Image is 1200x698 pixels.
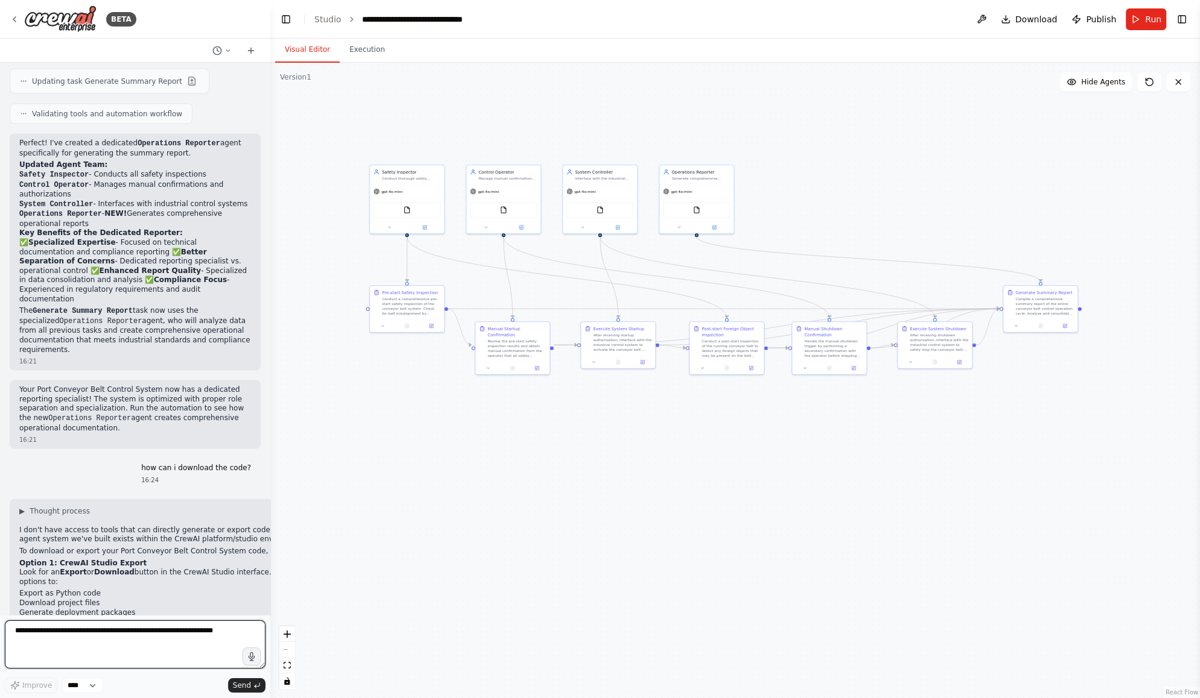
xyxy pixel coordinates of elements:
[19,160,107,169] strong: Updated Agent Team:
[19,248,207,266] strong: Better Separation of Concerns
[32,109,182,119] span: Validating tools and automation workflow
[659,342,686,351] g: Edge from 1dc9faa2-9764-46bd-9fa7-08b2f5b6f74b to 9c7fd2cb-b17d-4118-9969-0ed711b82aa2
[19,526,384,544] p: I don't have access to tools that can directly generate or export code files for download. The mu...
[19,228,183,237] strong: Key Benefits of the Dedicated Reporter:
[275,37,340,63] button: Visual Editor
[976,306,1000,348] g: Edge from 7f4784b4-97c9-4fad-b2fe-3a02b391e94b to 4a75bec5-a1b5-411e-91f8-fdac5e9d8707
[1003,285,1078,333] div: Generate Summary ReportCompile a comprehensive summary report of the entire conveyor belt control...
[597,236,621,318] g: Edge from a697a498-d8a3-4e02-a398-0c46791deeb4 to 1dc9faa2-9764-46bd-9fa7-08b2f5b6f74b
[448,306,1000,312] g: Edge from 5430e145-2c2b-4f2c-9df9-6645a128f125 to 4a75bec5-a1b5-411e-91f8-fdac5e9d8707
[106,12,136,27] div: BETA
[702,339,760,358] div: Conduct a post-start inspection of the running conveyor belt to detect any foreign objects that m...
[19,547,384,556] p: To download or export your Port Conveyor Belt Control System code, you'll typically need to:
[32,77,182,86] span: Updating task Generate Summary Report
[19,599,384,608] li: Download project files
[19,589,384,599] li: Export as Python code
[19,506,25,516] span: ▶
[141,476,251,485] div: 16:24
[19,306,251,354] p: The task now uses the specialized agent, who will analyze data from all previous tasks and create...
[19,170,251,180] li: - Conducts all safety inspections
[1086,13,1116,25] span: Publish
[816,365,842,372] button: No output available
[605,359,630,366] button: No output available
[671,169,730,175] div: Operations Reporter
[19,200,93,209] code: System Controller
[19,608,384,618] li: Generate deployment packages
[500,206,507,213] img: FileReadTool
[1166,689,1198,696] a: React Flow attribution
[768,345,789,351] g: Edge from 9c7fd2cb-b17d-4118-9969-0ed711b82aa2 to 663e71d0-265e-47a8-9c57-575086f6a5a0
[922,359,947,366] button: No output available
[19,357,251,366] div: 16:21
[394,322,419,330] button: No output available
[154,275,227,284] strong: Compliance Focus
[19,435,251,444] div: 16:21
[632,359,653,366] button: Open in side panel
[671,176,730,181] div: Generate comprehensive operational reports and documentation for conveyor belt control operations...
[1059,72,1132,92] button: Hide Agents
[382,289,438,295] div: Pre-start Safety Inspection
[804,325,863,338] div: Manual Shutdown Confirmation
[478,176,537,181] div: Manage manual confirmations and operator interactions for conveyor belt startup and shutdown proc...
[382,176,440,181] div: Conduct thorough safety inspections of the conveyor belt system before and after startup, ensurin...
[19,559,147,567] strong: Option 1: CrewAI Studio Export
[19,385,251,433] p: Your Port Conveyor Belt Control System now has a dedicated reporting specialist! The system is op...
[19,171,89,179] code: Safety Inspector
[19,200,251,210] li: - Interfaces with industrial control systems
[478,189,499,194] span: gpt-4o-mini
[381,189,402,194] span: gpt-4o-mini
[1145,13,1161,25] span: Run
[697,224,732,231] button: Open in side panel
[1015,297,1074,316] div: Compile a comprehensive summary report of the entire conveyor belt control operation cycle. Analy...
[382,297,440,316] div: Conduct a comprehensive pre-start safety inspection of the conveyor belt system. Check for belt m...
[404,236,410,281] g: Edge from 0876d6e0-955b-4e71-8acf-3fe7c7efbf4f to 5430e145-2c2b-4f2c-9df9-6645a128f125
[369,285,445,333] div: Pre-start Safety InspectionConduct a comprehensive pre-start safety inspection of the conveyor be...
[33,307,133,315] code: Generate Summary Report
[340,37,395,63] button: Execution
[804,339,863,358] div: Handle the manual shutdown trigger by performing a secondary confirmation with the operator befor...
[689,321,764,375] div: Post-start Foreign Object InspectionConduct a post-start inspection of the running conveyor belt ...
[597,236,938,318] g: Edge from a697a498-d8a3-4e02-a398-0c46791deeb4 to 7f4784b4-97c9-4fad-b2fe-3a02b391e94b
[910,333,968,352] div: After receiving shutdown authorization, interface with the industrial control system to safely st...
[843,365,864,372] button: Open in side panel
[1081,77,1125,87] span: Hide Agents
[19,139,251,158] p: Perfect! I've created a dedicated agent specifically for generating the summary report.
[100,266,202,275] strong: Enhanced Report Quality
[241,43,261,58] button: Start a new chat
[48,414,131,423] code: Operations Reporter
[404,206,411,213] img: FileReadTool
[949,359,970,366] button: Open in side panel
[574,189,595,194] span: gpt-4o-mini
[659,165,734,234] div: Operations ReporterGenerate comprehensive operational reports and documentation for conveyor belt...
[996,8,1062,30] button: Download
[554,342,577,348] g: Edge from c40d5988-75e9-479d-a209-0d3ae4328b53 to 1dc9faa2-9764-46bd-9fa7-08b2f5b6f74b
[243,647,261,665] button: Click to speak your automation idea
[228,678,265,693] button: Send
[475,321,550,375] div: Manual Startup ConfirmationReview the pre-start safety inspection results and obtain manual confi...
[575,176,633,181] div: Interface with the industrial control system to execute conveyor belt startup and shutdown comman...
[19,181,89,189] code: Control Operator
[597,206,604,213] img: FileReadTool
[30,506,90,516] span: Thought process
[104,209,127,218] strong: NEW!
[501,236,833,318] g: Edge from 50b220f3-1608-4809-a80e-4e8a020d538a to 663e71d0-265e-47a8-9c57-575086f6a5a0
[279,626,295,642] button: zoom in
[280,72,311,82] div: Version 1
[1015,13,1058,25] span: Download
[314,14,341,24] a: Studio
[593,333,652,352] div: After receiving startup authorization, interface with the industrial control system to activate t...
[1015,289,1072,295] div: Generate Summary Report
[94,568,135,576] strong: Download
[19,210,102,218] code: Operations Reporter
[22,681,52,690] span: Improve
[314,13,497,25] nav: breadcrumb
[500,365,525,372] button: No output available
[741,365,761,372] button: Open in side panel
[1173,11,1190,28] button: Show right sidebar
[60,317,142,325] code: Operations Reporter
[382,169,440,175] div: Safety Inspector
[768,306,1000,351] g: Edge from 9c7fd2cb-b17d-4118-9969-0ed711b82aa2 to 4a75bec5-a1b5-411e-91f8-fdac5e9d8707
[478,169,537,175] div: Control Operator
[279,626,295,689] div: React Flow controls
[5,678,57,693] button: Improve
